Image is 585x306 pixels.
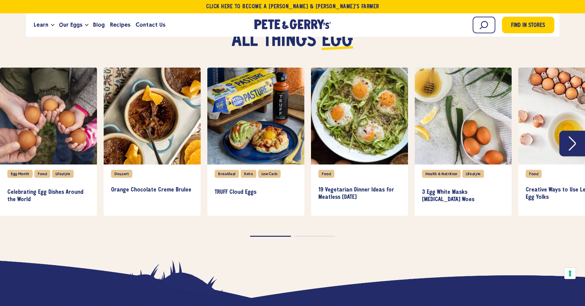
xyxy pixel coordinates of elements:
[59,21,82,29] span: Our Eggs
[7,183,90,209] a: Celebrating Egg Dishes Around the World
[133,16,168,34] a: Contact Us
[215,189,297,203] h3: TRUFF Cloud Eggs
[559,131,585,156] button: Next
[462,170,484,178] div: Lifestyle
[111,170,132,178] div: Dessert
[415,68,512,216] div: slide 5 of 8
[56,16,85,34] a: Our Eggs
[318,186,401,201] h3: 19 Vegetarian Dinner Ideas for Meatless [DATE]
[232,31,258,51] span: All
[51,24,54,26] button: Open the dropdown menu for Learn
[93,21,105,29] span: Blog
[215,170,239,178] div: Breakfast
[7,170,33,178] div: Egg Month
[110,21,130,29] span: Recipes
[136,21,165,29] span: Contact Us
[207,68,304,216] div: slide 3 of 8
[322,31,353,51] span: egg
[7,189,90,203] h3: Celebrating Egg Dishes Around the World
[502,17,554,33] a: Find in Stores
[104,68,201,216] div: slide 2 of 8
[294,236,335,237] button: Page dot 2
[422,170,461,178] div: Health & Nutrition
[34,170,50,178] div: Food
[526,170,542,178] div: Food
[250,236,291,237] button: Page dot 1
[263,31,316,51] span: things
[511,21,545,30] span: Find in Stores
[258,170,281,178] div: Low Carb
[215,183,297,209] a: TRUFF Cloud Eggs
[318,180,401,207] a: 19 Vegetarian Dinner Ideas for Meatless [DATE]
[311,68,408,216] div: slide 4 of 8
[34,21,48,29] span: Learn
[107,16,133,34] a: Recipes
[90,16,107,34] a: Blog
[422,183,504,209] a: 3 Egg White Masks [MEDICAL_DATA] Woes
[52,170,74,178] div: Lifestyle
[31,16,51,34] a: Learn
[111,180,193,207] a: Orange Chocolate Crème Brûlée
[473,17,495,33] input: Search
[318,170,334,178] div: Food
[241,170,256,178] div: Keto
[111,186,193,201] h3: Orange Chocolate Crème Brûlée
[85,24,88,26] button: Open the dropdown menu for Our Eggs
[422,189,504,203] h3: 3 Egg White Masks [MEDICAL_DATA] Woes
[564,268,576,279] button: Your consent preferences for tracking technologies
